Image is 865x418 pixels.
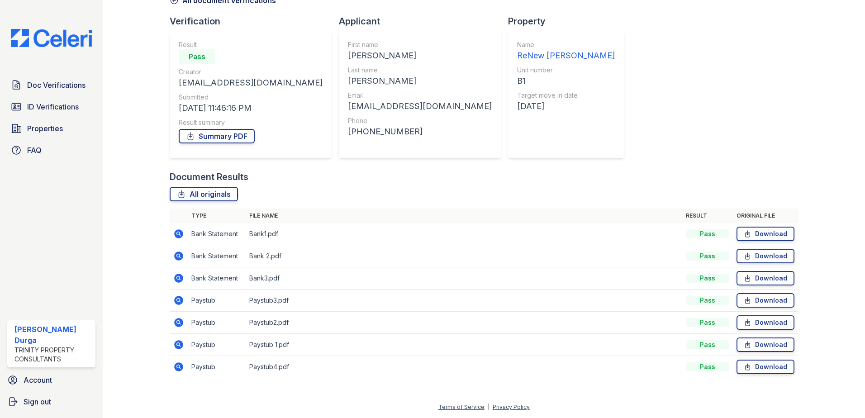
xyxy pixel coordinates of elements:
td: Paystub [188,334,246,356]
a: Download [737,360,794,374]
div: Pass [686,274,729,283]
a: Terms of Service [438,404,485,410]
div: Pass [179,49,215,64]
a: Doc Verifications [7,76,95,94]
div: Document Results [170,171,248,183]
div: [PERSON_NAME] Durga [14,324,92,346]
div: Email [348,91,492,100]
div: [DATE] [517,100,615,113]
td: Paystub3.pdf [246,290,682,312]
td: Bank Statement [188,223,246,245]
div: Phone [348,116,492,125]
div: Result summary [179,118,323,127]
div: Target move in date [517,91,615,100]
td: Paystub4.pdf [246,356,682,378]
a: Sign out [4,393,99,411]
td: Paystub 1.pdf [246,334,682,356]
td: Bank1.pdf [246,223,682,245]
div: Pass [686,362,729,371]
div: Name [517,40,615,49]
td: Bank3.pdf [246,267,682,290]
div: [PHONE_NUMBER] [348,125,492,138]
a: Properties [7,119,95,138]
a: ID Verifications [7,98,95,116]
td: Paystub2.pdf [246,312,682,334]
td: Bank Statement [188,245,246,267]
div: First name [348,40,492,49]
span: ID Verifications [27,101,79,112]
div: Pass [686,252,729,261]
span: Doc Verifications [27,80,86,90]
span: Sign out [24,396,51,407]
a: Download [737,227,794,241]
div: | [488,404,490,410]
img: CE_Logo_Blue-a8612792a0a2168367f1c8372b55b34899dd931a85d93a1a3d3e32e68fde9ad4.png [4,29,99,47]
div: B1 [517,75,615,87]
td: Bank 2.pdf [246,245,682,267]
div: Unit number [517,66,615,75]
div: [PERSON_NAME] [348,49,492,62]
div: Result [179,40,323,49]
div: Pass [686,340,729,349]
div: Submitted [179,93,323,102]
div: Pass [686,318,729,327]
td: Paystub [188,356,246,378]
a: Download [737,271,794,285]
td: Paystub [188,312,246,334]
a: Download [737,293,794,308]
a: Summary PDF [179,129,255,143]
div: Verification [170,15,339,28]
div: Applicant [339,15,508,28]
th: File name [246,209,682,223]
div: Last name [348,66,492,75]
div: Creator [179,67,323,76]
div: ReNew [PERSON_NAME] [517,49,615,62]
a: Account [4,371,99,389]
td: Paystub [188,290,246,312]
span: FAQ [27,145,42,156]
div: Pass [686,296,729,305]
div: Pass [686,229,729,238]
th: Type [188,209,246,223]
div: [EMAIL_ADDRESS][DOMAIN_NAME] [348,100,492,113]
a: Download [737,249,794,263]
a: Privacy Policy [493,404,530,410]
a: All originals [170,187,238,201]
th: Result [682,209,733,223]
div: [PERSON_NAME] [348,75,492,87]
th: Original file [733,209,798,223]
div: [EMAIL_ADDRESS][DOMAIN_NAME] [179,76,323,89]
a: FAQ [7,141,95,159]
a: Name ReNew [PERSON_NAME] [517,40,615,62]
div: [DATE] 11:46:16 PM [179,102,323,114]
div: Property [508,15,631,28]
span: Account [24,375,52,385]
a: Download [737,315,794,330]
span: Properties [27,123,63,134]
td: Bank Statement [188,267,246,290]
a: Download [737,337,794,352]
div: Trinity Property Consultants [14,346,92,364]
